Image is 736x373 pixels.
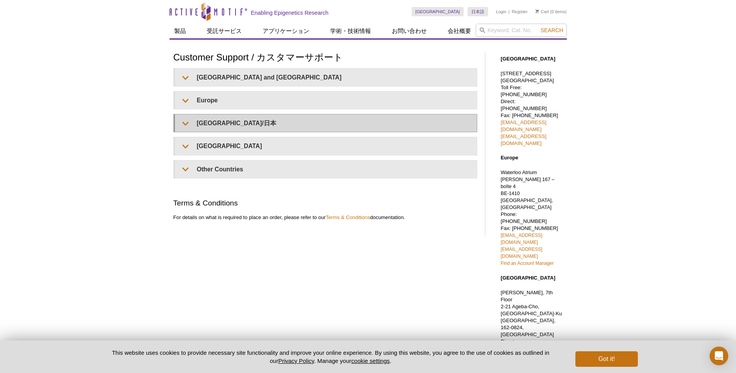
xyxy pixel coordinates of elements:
a: [EMAIL_ADDRESS][DOMAIN_NAME] [501,133,547,146]
a: [GEOGRAPHIC_DATA] [412,7,464,16]
a: [EMAIL_ADDRESS][DOMAIN_NAME] [501,247,542,259]
p: [PERSON_NAME], 7th Floor 2-21 Ageba-Cho, [GEOGRAPHIC_DATA]-Ku [GEOGRAPHIC_DATA], 162-0824, [GEOGR... [501,289,563,373]
a: 受託サービス [202,24,246,38]
a: [EMAIL_ADDRESS][DOMAIN_NAME] [501,119,547,132]
h1: Customer Support / カスタマーサポート [173,52,477,64]
p: Waterloo Atrium Phone: [PHONE_NUMBER] Fax: [PHONE_NUMBER] [501,169,563,267]
a: Find an Account Manager [501,261,554,266]
summary: [GEOGRAPHIC_DATA] [175,137,477,155]
a: Terms & Conditions [326,214,370,220]
summary: Other Countries [175,161,477,178]
a: Privacy Policy [278,357,314,364]
h2: Enabling Epigenetics Research [251,9,329,16]
p: [STREET_ADDRESS] [GEOGRAPHIC_DATA] Toll Free: [PHONE_NUMBER] Direct: [PHONE_NUMBER] Fax: [PHONE_N... [501,70,563,147]
a: Register [512,9,528,14]
a: 製品 [170,24,190,38]
p: For details on what is required to place an order, please refer to our documentation. [173,214,477,221]
button: Search [538,27,565,34]
summary: Europe [175,92,477,109]
a: Cart [535,9,549,14]
a: 学術・技術情報 [326,24,376,38]
a: アプリケーション [258,24,314,38]
a: [EMAIL_ADDRESS][DOMAIN_NAME] [501,233,542,245]
a: Login [496,9,506,14]
button: Got it! [575,351,637,367]
div: Open Intercom Messenger [710,347,728,365]
p: This website uses cookies to provide necessary site functionality and improve your online experie... [99,349,563,365]
li: (0 items) [535,7,567,16]
span: Search [540,27,563,33]
h2: Terms & Conditions [173,198,477,208]
span: [PERSON_NAME] 167 – boîte 4 BE-1410 [GEOGRAPHIC_DATA], [GEOGRAPHIC_DATA] [501,177,555,210]
strong: Europe [501,155,518,161]
strong: [GEOGRAPHIC_DATA] [501,275,556,281]
img: Your Cart [535,9,539,13]
a: 会社概要 [443,24,476,38]
strong: [GEOGRAPHIC_DATA] [501,56,556,62]
summary: [GEOGRAPHIC_DATA]/日本 [175,114,477,132]
input: Keyword, Cat. No. [476,24,567,37]
a: 日本語 [468,7,488,16]
summary: [GEOGRAPHIC_DATA] and [GEOGRAPHIC_DATA] [175,69,477,86]
a: お問い合わせ [387,24,431,38]
button: cookie settings [351,357,390,364]
li: | [509,7,510,16]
